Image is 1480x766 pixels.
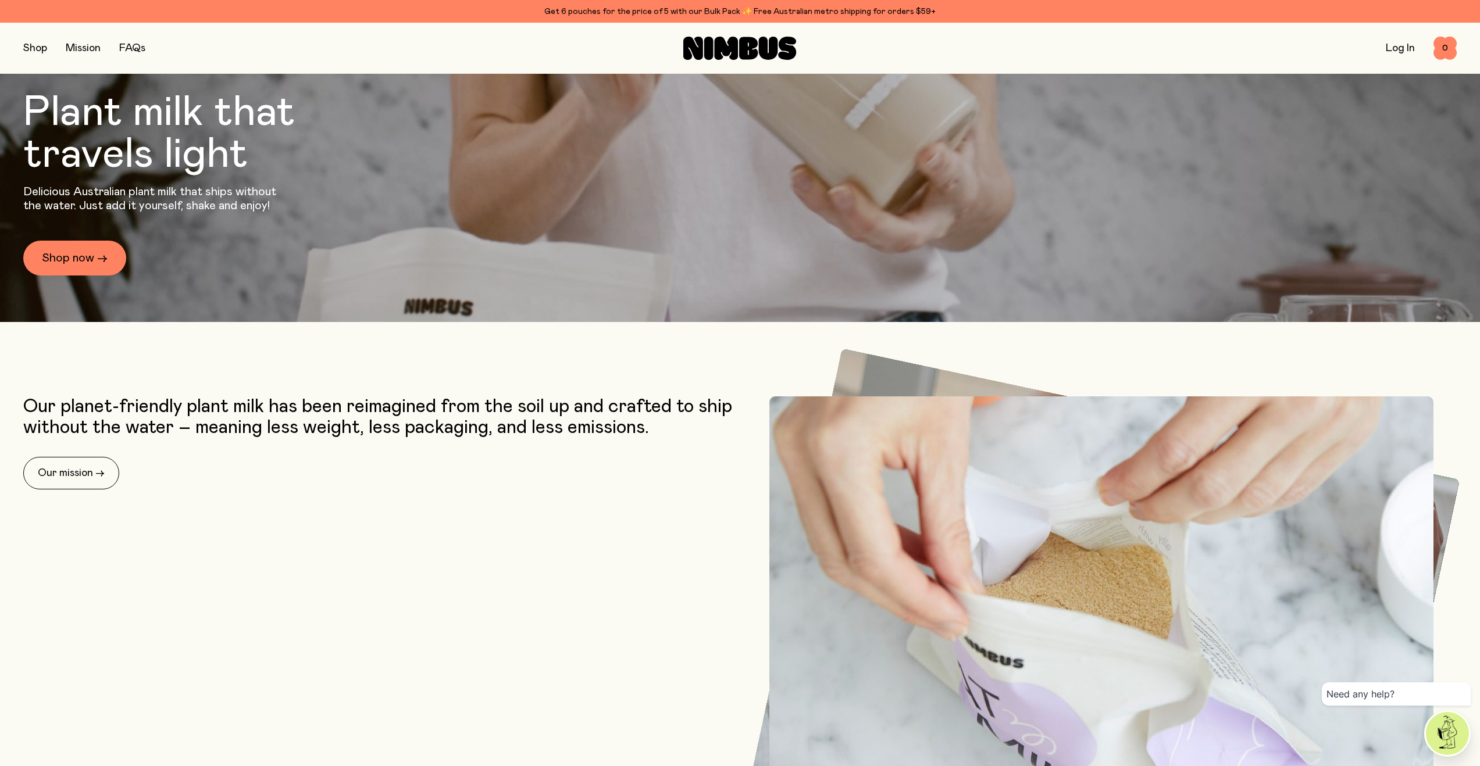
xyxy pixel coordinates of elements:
[1433,37,1457,60] button: 0
[23,241,126,275] a: Shop now →
[1426,712,1469,755] img: agent
[23,92,358,176] h1: Plant milk that travels light
[1322,682,1471,706] div: Need any help?
[23,457,119,489] a: Our mission →
[23,185,284,213] p: Delicious Australian plant milk that ships without the water. Just add it yourself, shake and enjoy!
[66,43,101,53] a: Mission
[119,43,145,53] a: FAQs
[23,396,734,438] p: Our planet-friendly plant milk has been reimagined from the soil up and crafted to ship without t...
[1386,43,1415,53] a: Log In
[23,5,1457,19] div: Get 6 pouches for the price of 5 with our Bulk Pack ✨ Free Australian metro shipping for orders $59+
